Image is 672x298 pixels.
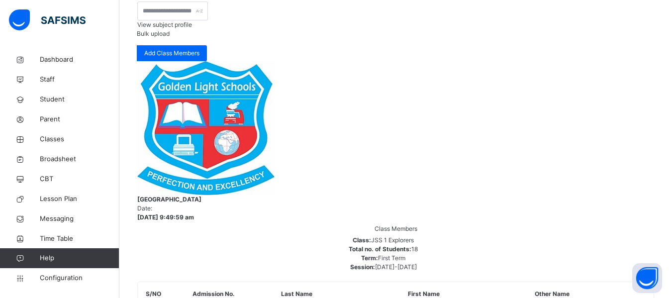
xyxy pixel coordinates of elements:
[40,75,119,85] span: Staff
[375,263,417,271] span: [DATE]-[DATE]
[350,263,375,271] span: Session:
[137,213,654,222] span: [DATE] 9:49:59 am
[137,21,192,28] span: View subject profile
[137,30,170,37] span: Bulk upload
[40,114,119,124] span: Parent
[137,195,654,204] span: [GEOGRAPHIC_DATA]
[144,49,199,58] span: Add Class Members
[40,273,119,283] span: Configuration
[40,95,119,104] span: Student
[40,174,119,184] span: CBT
[349,245,411,253] span: Total no. of Students:
[40,253,119,263] span: Help
[361,254,378,262] span: Term:
[353,236,371,244] span: Class:
[40,234,119,244] span: Time Table
[40,214,119,224] span: Messaging
[9,9,86,30] img: safsims
[40,134,119,144] span: Classes
[371,236,414,244] span: JSS 1 Explorers
[632,263,662,293] button: Open asap
[375,225,417,232] span: Class Members
[40,194,119,204] span: Lesson Plan
[137,61,275,195] img: goldenlightschool.png
[40,55,119,65] span: Dashboard
[378,254,405,262] span: First Term
[411,245,418,253] span: 18
[137,204,152,212] span: Date:
[40,154,119,164] span: Broadsheet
